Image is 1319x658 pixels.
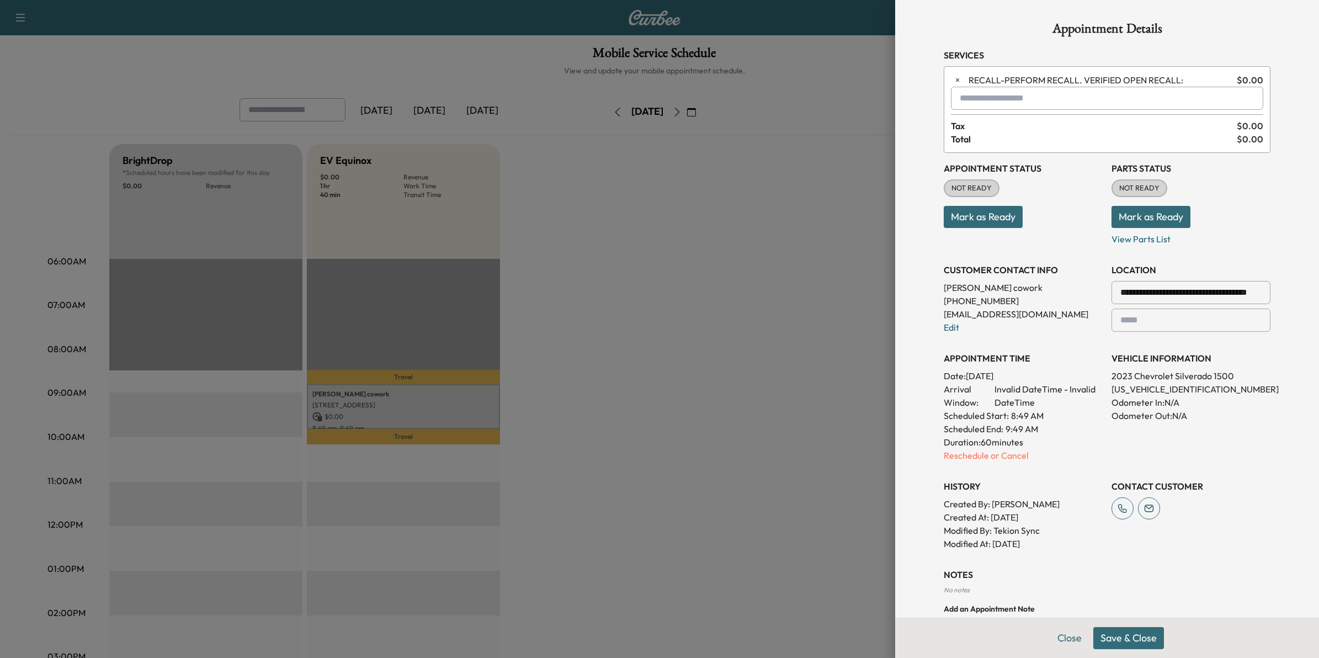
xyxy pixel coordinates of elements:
[1113,183,1166,194] span: NOT READY
[1011,409,1044,422] p: 8:49 AM
[944,294,1103,307] p: [PHONE_NUMBER]
[1111,352,1270,365] h3: VEHICLE INFORMATION
[1237,132,1263,146] span: $ 0.00
[944,497,1103,511] p: Created By : [PERSON_NAME]
[944,422,1003,436] p: Scheduled End:
[944,511,1103,524] p: Created At : [DATE]
[944,383,1103,409] p: Arrival Window:
[1111,480,1270,493] h3: CONTACT CUSTOMER
[944,480,1103,493] h3: History
[944,322,959,333] a: Edit
[944,436,1103,449] p: Duration: 60 minutes
[1111,409,1270,422] p: Odometer Out: N/A
[1006,422,1038,436] p: 9:49 AM
[1111,383,1270,396] p: [US_VEHICLE_IDENTIFICATION_NUMBER]
[944,603,1270,614] h4: Add an Appointment Note
[944,409,1009,422] p: Scheduled Start:
[944,263,1103,277] h3: CUSTOMER CONTACT INFO
[944,586,1270,595] div: No notes
[944,568,1270,581] h3: NOTES
[1093,627,1164,649] button: Save & Close
[1111,263,1270,277] h3: LOCATION
[944,369,1103,383] p: Date: [DATE]
[969,73,1232,87] span: PERFORM RECALL. VERIFIED OPEN RECALL:
[1111,396,1270,409] p: Odometer In: N/A
[945,183,998,194] span: NOT READY
[1111,162,1270,175] h3: Parts Status
[944,537,1103,550] p: Modified At : [DATE]
[944,307,1103,321] p: [EMAIL_ADDRESS][DOMAIN_NAME]
[951,132,1237,146] span: Total
[944,281,1103,294] p: [PERSON_NAME] cowork
[944,524,1103,537] p: Modified By : Tekion Sync
[1111,228,1270,246] p: View Parts List
[944,449,1103,462] p: Reschedule or Cancel
[1111,369,1270,383] p: 2023 Chevrolet Silverado 1500
[994,383,1103,409] span: Invalid DateTime - Invalid DateTime
[1237,119,1263,132] span: $ 0.00
[1050,627,1089,649] button: Close
[944,206,1023,228] button: Mark as Ready
[944,162,1103,175] h3: Appointment Status
[944,352,1103,365] h3: APPOINTMENT TIME
[951,119,1237,132] span: Tax
[944,22,1270,40] h1: Appointment Details
[1111,206,1190,228] button: Mark as Ready
[1237,73,1263,87] span: $ 0.00
[944,49,1270,62] h3: Services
